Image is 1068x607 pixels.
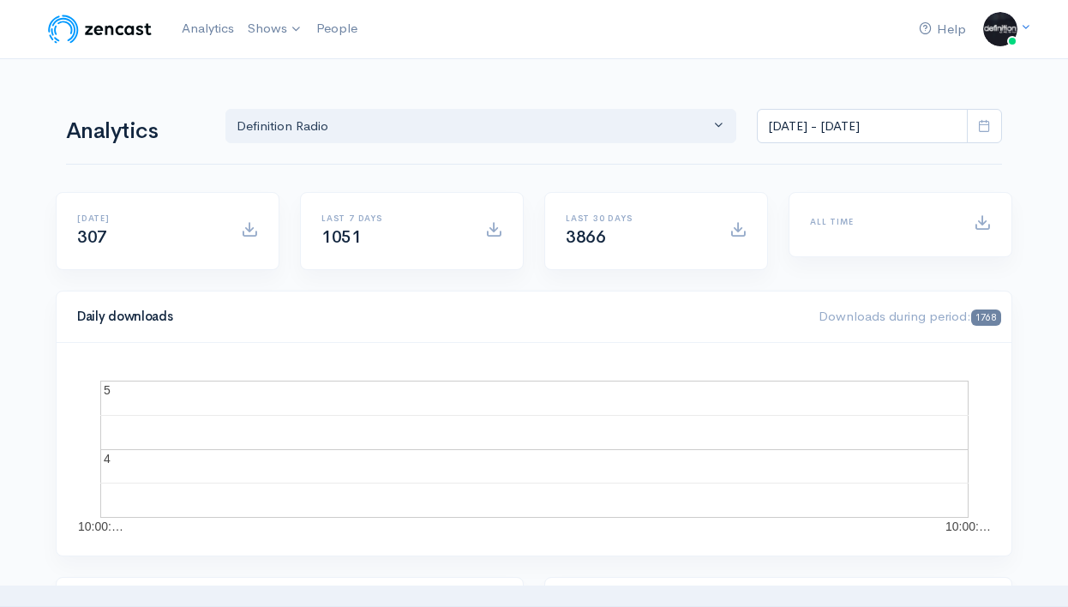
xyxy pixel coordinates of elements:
a: Help [912,11,973,48]
img: ... [983,12,1017,46]
span: 1768 [971,310,1001,326]
span: Downloads during period: [819,308,1001,324]
h6: Last 7 days [321,213,465,223]
input: analytics date range selector [757,109,968,144]
a: Shows [241,10,309,48]
button: Definition Radio [225,109,736,144]
a: Analytics [175,10,241,47]
h4: Daily downloads [77,310,798,324]
img: ZenCast Logo [45,12,154,46]
h6: [DATE] [77,213,220,223]
a: People [309,10,364,47]
text: 10:00:… [78,520,123,533]
text: 5 [104,383,111,397]
h6: Last 30 days [566,213,709,223]
span: 307 [77,226,107,248]
text: 10:00:… [945,520,991,533]
svg: A chart. [77,364,991,535]
h6: All time [810,217,953,226]
div: Definition Radio [237,117,710,136]
text: 4 [104,452,111,466]
h1: Analytics [66,119,205,144]
span: 1051 [321,226,361,248]
span: 3866 [566,226,605,248]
